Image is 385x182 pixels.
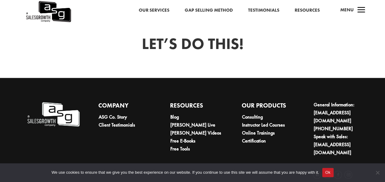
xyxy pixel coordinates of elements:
li: General Information: [313,101,366,125]
a: Testimonials [248,6,279,14]
a: Free E-Books [170,138,195,144]
img: A Sales Growth Company [27,101,80,128]
a: Client Testimonials [99,122,135,128]
span: Menu [340,7,354,13]
a: [PERSON_NAME] Live [170,122,215,128]
a: Consulting [242,114,262,120]
span: a [355,4,368,17]
a: Resources [295,6,320,14]
a: [EMAIL_ADDRESS][DOMAIN_NAME] [313,109,351,124]
li: Speak with Sales: [313,133,366,157]
a: Certification [242,138,266,144]
span: No [374,169,380,176]
a: [PHONE_NUMBER] [313,125,353,132]
span: We use cookies to ensure that we give you the best experience on our website. If you continue to ... [51,169,319,176]
a: Gap Selling Method [185,6,233,14]
a: Instructor Led Courses [242,122,285,128]
a: [PERSON_NAME] Videos [170,130,221,136]
h4: Resources [170,101,223,113]
h3: Let’s Do This! [39,36,347,55]
a: ASG Co. Story [99,114,127,120]
a: Blog [170,114,179,120]
a: Free Tools [170,146,190,152]
a: Our Services [139,6,169,14]
a: Online Trainings [242,130,274,136]
h4: Our Products [241,101,294,113]
button: Ok [322,168,334,177]
a: [EMAIL_ADDRESS][DOMAIN_NAME] [313,141,351,156]
h4: Company [98,101,151,113]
